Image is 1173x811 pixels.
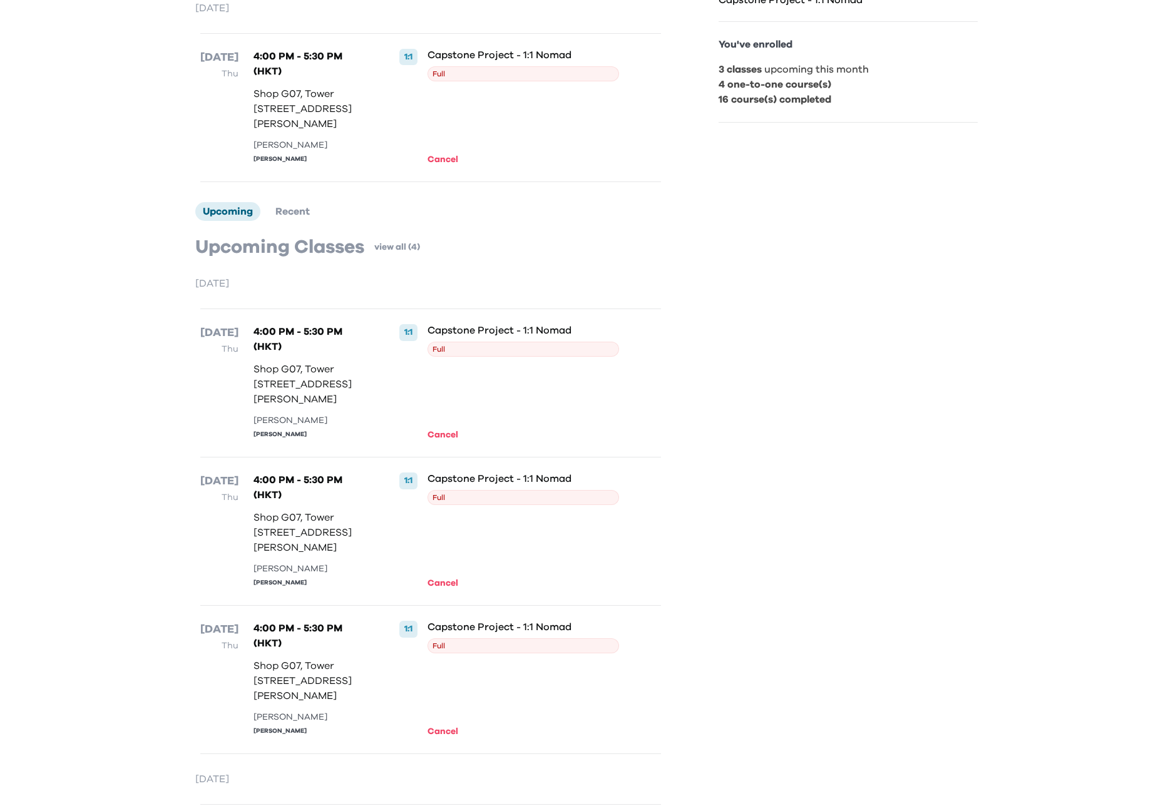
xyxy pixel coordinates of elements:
[200,638,238,653] p: Thu
[399,472,417,489] div: 1:1
[254,139,369,152] div: [PERSON_NAME]
[428,66,620,81] span: Full
[254,362,369,407] p: Shop G07, Tower [STREET_ADDRESS][PERSON_NAME]
[428,342,620,357] span: Full
[399,324,417,340] div: 1:1
[195,1,666,16] p: [DATE]
[254,578,369,588] div: [PERSON_NAME]
[254,414,369,427] div: [PERSON_NAME]
[195,276,666,291] p: [DATE]
[428,153,462,166] button: Cancel
[200,621,238,638] p: [DATE]
[254,658,369,703] p: Shop G07, Tower [STREET_ADDRESS][PERSON_NAME]
[428,490,620,505] span: Full
[428,49,620,61] p: Capstone Project - 1:1 Nomad
[200,324,238,342] p: [DATE]
[428,725,462,738] button: Cancel
[200,49,238,66] p: [DATE]
[254,86,369,131] p: Shop G07, Tower [STREET_ADDRESS][PERSON_NAME]
[195,772,666,787] p: [DATE]
[254,727,369,736] div: [PERSON_NAME]
[200,342,238,357] p: Thu
[428,576,462,590] button: Cancel
[428,638,620,653] span: Full
[399,49,417,65] div: 1:1
[254,563,369,576] div: [PERSON_NAME]
[374,241,420,253] a: view all (4)
[428,428,462,442] button: Cancel
[254,621,369,651] p: 4:00 PM - 5:30 PM (HKT)
[719,94,831,105] b: 16 course(s) completed
[203,207,253,217] span: Upcoming
[254,711,369,724] div: [PERSON_NAME]
[254,324,369,354] p: 4:00 PM - 5:30 PM (HKT)
[719,37,978,52] p: You've enrolled
[428,621,620,633] p: Capstone Project - 1:1 Nomad
[275,207,310,217] span: Recent
[719,79,831,89] b: 4 one-to-one course(s)
[254,49,369,79] p: 4:00 PM - 5:30 PM (HKT)
[719,62,978,77] p: upcoming this month
[200,66,238,81] p: Thu
[254,155,369,164] div: [PERSON_NAME]
[200,472,238,490] p: [DATE]
[399,621,417,637] div: 1:1
[254,510,369,555] p: Shop G07, Tower [STREET_ADDRESS][PERSON_NAME]
[428,472,620,485] p: Capstone Project - 1:1 Nomad
[254,430,369,439] div: [PERSON_NAME]
[719,64,762,74] b: 3 classes
[428,324,620,337] p: Capstone Project - 1:1 Nomad
[200,490,238,505] p: Thu
[254,472,369,502] p: 4:00 PM - 5:30 PM (HKT)
[195,236,364,258] p: Upcoming Classes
